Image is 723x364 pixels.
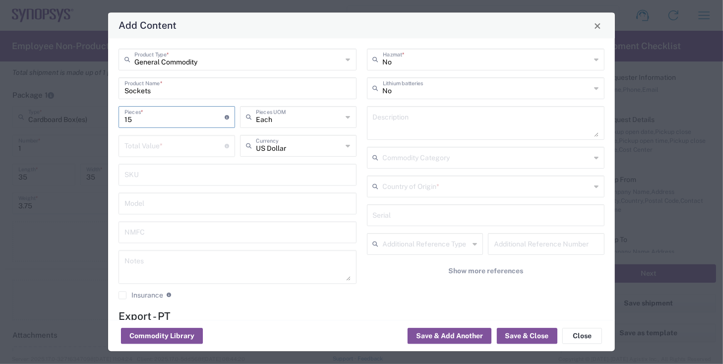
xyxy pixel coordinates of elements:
[119,18,177,33] h4: Add Content
[448,267,523,276] span: Show more references
[119,310,604,323] h4: Export - PT
[121,328,203,344] button: Commodity Library
[591,19,604,33] button: Close
[562,328,602,344] button: Close
[497,328,557,344] button: Save & Close
[408,328,491,344] button: Save & Add Another
[119,292,163,300] label: Insurance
